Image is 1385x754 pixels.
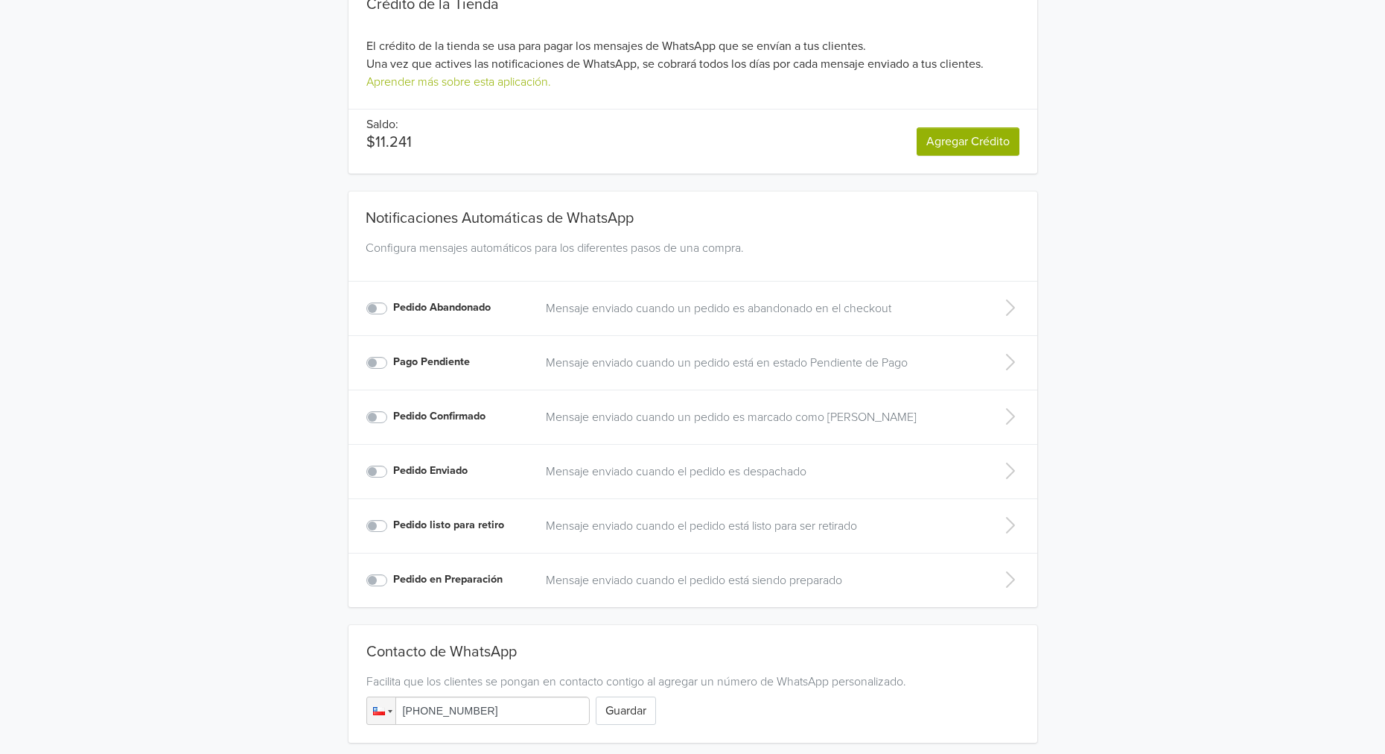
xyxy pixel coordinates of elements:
[393,571,503,588] label: Pedido en Preparación
[546,517,973,535] a: Mensaje enviado cuando el pedido está listo para ser retirado
[360,239,1026,275] div: Configura mensajes automáticos para los diferentes pasos de una compra.
[366,75,551,89] a: Aprender más sobre esta aplicación.
[546,463,973,481] a: Mensaje enviado cuando el pedido es despachado
[917,127,1019,156] a: Agregar Crédito
[393,517,504,533] label: Pedido listo para retiro
[393,463,468,479] label: Pedido Enviado
[360,191,1026,233] div: Notificaciones Automáticas de WhatsApp
[546,571,973,589] a: Mensaje enviado cuando el pedido está siendo preparado
[366,133,412,151] p: $11.241
[366,115,412,133] p: Saldo:
[366,673,1019,691] div: Facilita que los clientes se pongan en contacto contigo al agregar un número de WhatsApp personal...
[596,697,656,725] button: Guardar
[546,300,973,317] a: Mensaje enviado cuando un pedido es abandonado en el checkout
[367,697,395,724] div: Chile: + 56
[393,408,485,425] label: Pedido Confirmado
[393,354,470,370] label: Pago Pendiente
[546,408,973,426] a: Mensaje enviado cuando un pedido es marcado como [PERSON_NAME]
[393,300,491,316] label: Pedido Abandonado
[366,643,1019,667] div: Contacto de WhatsApp
[366,697,590,725] input: 1 (702) 123-4567
[546,354,973,372] a: Mensaje enviado cuando un pedido está en estado Pendiente de Pago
